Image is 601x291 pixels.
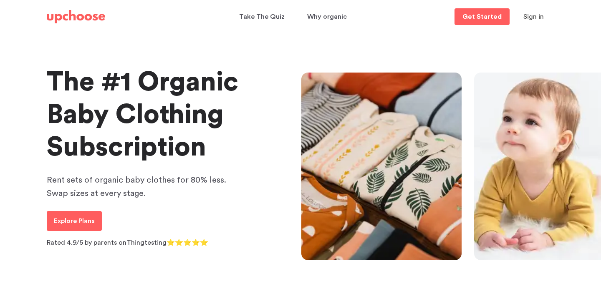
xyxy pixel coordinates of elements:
[239,10,285,23] p: Take The Quiz
[307,9,347,25] span: Why organic
[47,10,105,23] img: UpChoose
[126,239,167,246] a: Thingtesting
[47,239,126,246] span: Rated 4.9/5 by parents on
[54,216,95,226] p: Explore Plans
[523,13,544,20] span: Sign in
[301,73,462,260] img: Gorgeous organic baby clothes with intricate prints and designs, neatly folded on a table
[462,13,502,20] p: Get Started
[47,211,102,231] a: Explore Plans
[167,239,208,246] span: ⭐⭐⭐⭐⭐
[455,8,510,25] a: Get Started
[47,173,247,200] p: Rent sets of organic baby clothes for 80% less. Swap sizes at every stage.
[47,69,238,161] span: The #1 Organic Baby Clothing Subscription
[47,8,105,25] a: UpChoose
[239,9,287,25] a: Take The Quiz
[307,9,349,25] a: Why organic
[513,8,554,25] button: Sign in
